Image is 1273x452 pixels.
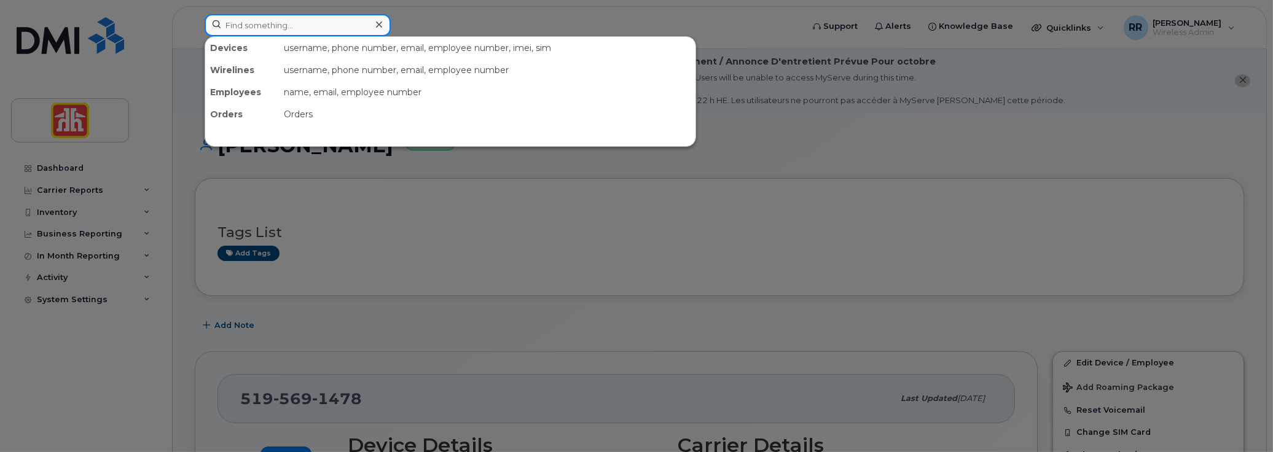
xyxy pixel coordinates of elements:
[279,37,695,59] div: username, phone number, email, employee number, imei, sim
[279,81,695,103] div: name, email, employee number
[279,59,695,81] div: username, phone number, email, employee number
[205,103,279,125] div: Orders
[205,59,279,81] div: Wirelines
[279,103,695,125] div: Orders
[205,37,279,59] div: Devices
[205,81,279,103] div: Employees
